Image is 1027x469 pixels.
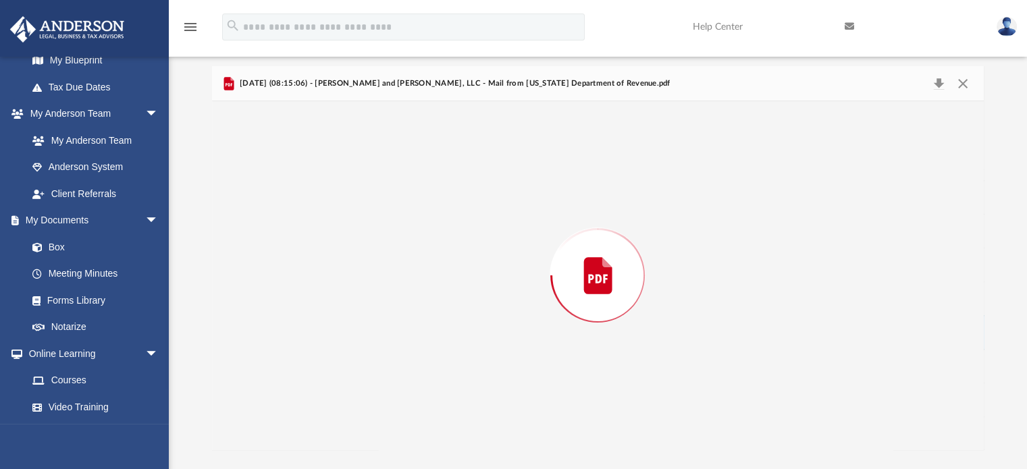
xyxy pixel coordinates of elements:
[19,420,172,447] a: Resources
[19,180,172,207] a: Client Referrals
[9,340,172,367] a: Online Learningarrow_drop_down
[145,207,172,235] span: arrow_drop_down
[226,18,240,33] i: search
[19,260,172,287] a: Meeting Minutes
[6,16,128,43] img: Anderson Advisors Platinum Portal
[212,66,984,450] div: Preview
[182,19,199,35] i: menu
[951,74,975,93] button: Close
[19,47,172,74] a: My Blueprint
[9,207,172,234] a: My Documentsarrow_drop_down
[997,17,1017,36] img: User Pic
[145,101,172,128] span: arrow_drop_down
[9,101,172,128] a: My Anderson Teamarrow_drop_down
[927,74,951,93] button: Download
[237,78,670,90] span: [DATE] (08:15:06) - [PERSON_NAME] and [PERSON_NAME], LLC - Mail from [US_STATE] Department of Rev...
[145,340,172,368] span: arrow_drop_down
[19,74,179,101] a: Tax Due Dates
[19,314,172,341] a: Notarize
[19,127,165,154] a: My Anderson Team
[182,26,199,35] a: menu
[19,287,165,314] a: Forms Library
[19,154,172,181] a: Anderson System
[19,233,165,260] a: Box
[19,393,165,420] a: Video Training
[19,367,172,394] a: Courses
